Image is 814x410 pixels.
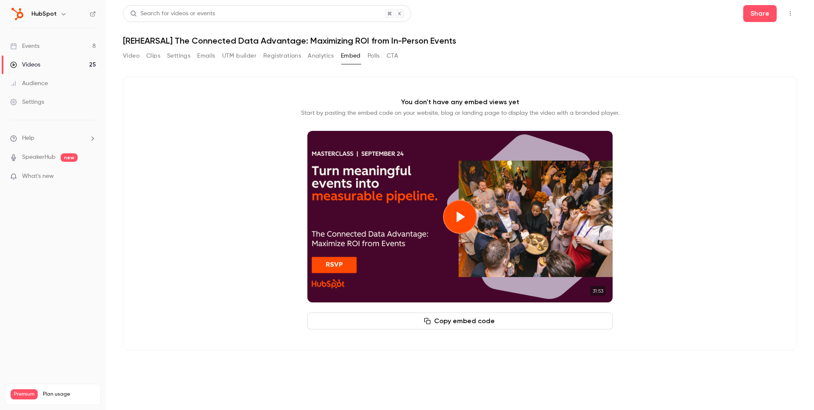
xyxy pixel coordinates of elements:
iframe: Noticeable Trigger [86,173,96,180]
button: Video [123,49,139,63]
span: Premium [11,389,38,399]
time: 31:53 [590,286,606,296]
button: Settings [167,49,190,63]
button: Embed [341,49,361,63]
h6: HubSpot [31,10,57,18]
button: Share [743,5,777,22]
div: Events [10,42,39,50]
button: Copy embed code [307,313,613,330]
span: new [61,153,78,162]
p: You don't have any embed views yet [401,97,519,107]
span: Help [22,134,34,143]
div: Settings [10,98,44,106]
button: Analytics [308,49,334,63]
div: Search for videos or events [130,9,215,18]
button: Registrations [263,49,301,63]
button: CTA [387,49,398,63]
a: SpeakerHub [22,153,56,162]
section: Cover [307,131,613,302]
div: Audience [10,79,48,88]
img: HubSpot [11,7,24,21]
span: Plan usage [43,391,95,398]
button: Emails [197,49,215,63]
div: Videos [10,61,40,69]
button: Clips [146,49,160,63]
button: UTM builder [222,49,256,63]
li: help-dropdown-opener [10,134,96,143]
button: Play video [443,200,477,234]
p: Start by pasting the embed code on your website, blog or landing page to display the video with a... [301,109,619,117]
button: Polls [368,49,380,63]
button: Top Bar Actions [783,7,797,20]
h1: [REHEARSAL] The Connected Data Advantage: Maximizing ROI from In-Person Events [123,36,797,46]
span: What's new [22,172,54,181]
